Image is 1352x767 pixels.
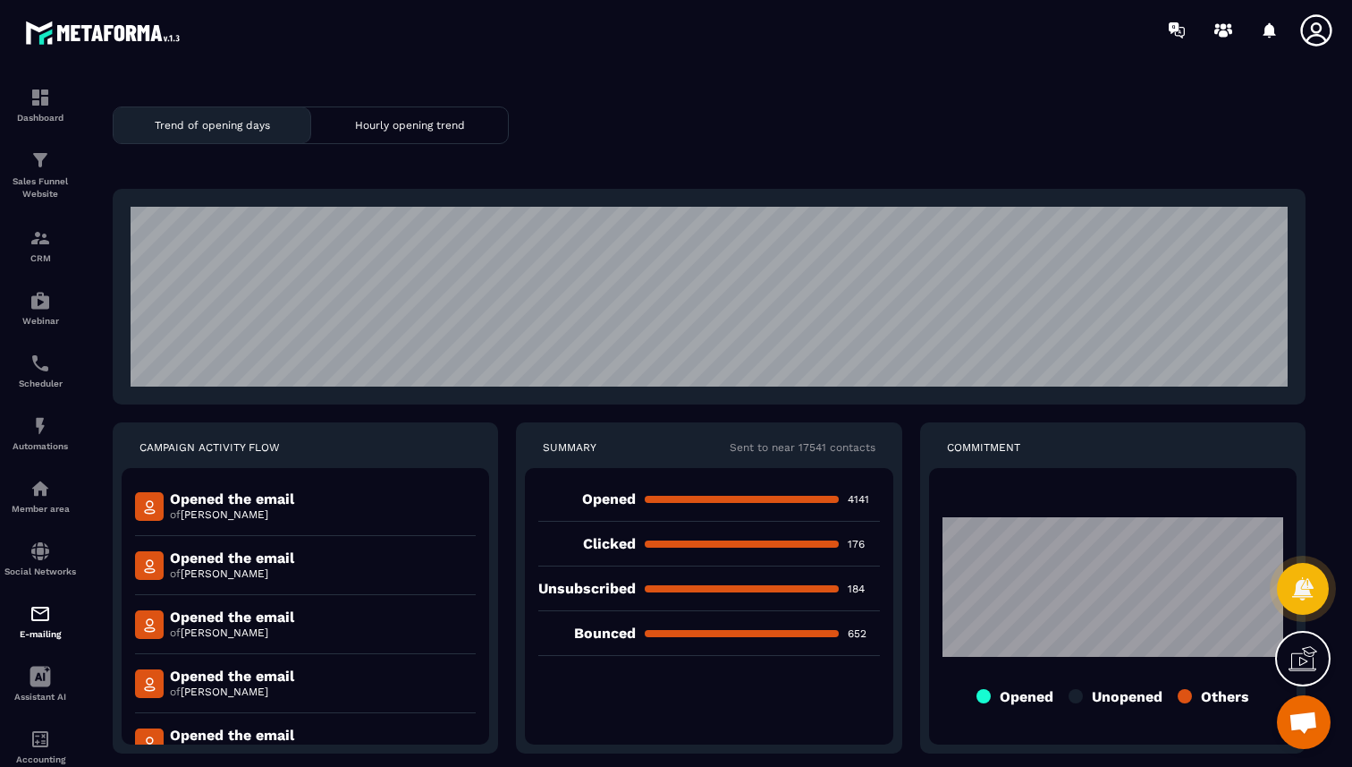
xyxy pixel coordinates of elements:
[155,119,270,132] p: Trend of opening days
[30,478,51,499] img: automations
[1000,688,1053,705] p: Opened
[947,440,1020,455] p: COMMITMENT
[730,440,875,455] p: Sent to near 17541 contacts
[135,551,164,580] img: mail-detail-icon.f3b144a5.svg
[30,541,51,562] img: social-network
[170,609,294,626] p: Opened the email
[538,535,635,552] p: clicked
[4,652,76,715] a: Assistant AI
[135,669,164,698] img: mail-detail-icon.f3b144a5.svg
[538,625,635,642] p: bounced
[1277,695,1331,749] div: Open chat
[30,149,51,171] img: formation
[4,464,76,527] a: automationsautomationsMember area
[538,580,636,597] p: unsubscribed
[4,136,76,214] a: formationformationSales Funnel Website
[135,610,164,639] img: mail-detail-icon.f3b144a5.svg
[30,87,51,108] img: formation
[30,353,51,374] img: scheduler
[170,567,294,581] p: of
[4,214,76,277] a: formationformationCRM
[181,626,268,639] span: [PERSON_NAME]
[170,668,294,685] p: Opened the email
[4,504,76,514] p: Member area
[848,537,880,551] p: 176
[4,277,76,339] a: automationsautomationsWebinar
[139,440,280,455] p: CAMPAIGN ACTIVITY FLOW
[4,253,76,263] p: CRM
[848,492,880,507] p: 4141
[30,729,51,750] img: accountant
[170,507,294,522] p: of
[170,626,294,640] p: of
[135,492,164,521] img: mail-detail-icon.f3b144a5.svg
[181,686,268,698] span: [PERSON_NAME]
[4,339,76,402] a: schedulerschedulerScheduler
[30,290,51,311] img: automations
[4,527,76,590] a: social-networksocial-networkSocial Networks
[181,508,268,521] span: [PERSON_NAME]
[848,626,880,641] p: 652
[30,227,51,249] img: formation
[4,379,76,388] p: Scheduler
[1201,688,1249,705] p: Others
[181,567,268,580] span: [PERSON_NAME]
[848,582,880,596] p: 184
[4,175,76,200] p: Sales Funnel Website
[25,16,186,49] img: logo
[355,119,465,132] p: Hourly opening trend
[4,692,76,702] p: Assistant AI
[1092,688,1162,705] p: Unopened
[30,603,51,625] img: email
[135,729,164,757] img: mail-detail-icon.f3b144a5.svg
[4,402,76,464] a: automationsautomationsAutomations
[170,685,294,699] p: of
[4,441,76,451] p: Automations
[4,629,76,639] p: E-mailing
[170,727,294,744] p: Opened the email
[4,113,76,123] p: Dashboard
[4,590,76,652] a: emailemailE-mailing
[30,415,51,437] img: automations
[170,744,294,758] p: of
[170,490,294,507] p: Opened the email
[543,440,596,455] p: SUMMARY
[4,73,76,136] a: formationformationDashboard
[4,754,76,764] p: Accounting
[4,316,76,326] p: Webinar
[538,490,635,507] p: opened
[170,550,294,567] p: Opened the email
[4,567,76,576] p: Social Networks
